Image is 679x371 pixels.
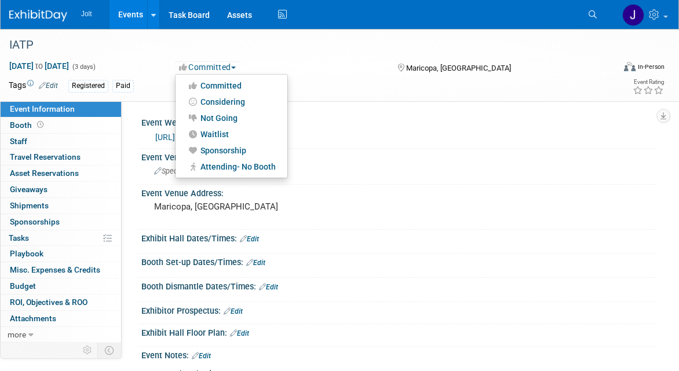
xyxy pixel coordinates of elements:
[230,329,249,337] a: Edit
[240,235,259,243] a: Edit
[9,79,58,93] td: Tags
[1,327,121,343] a: more
[624,62,636,71] img: Format-Inperson.png
[563,60,665,78] div: Event Format
[10,120,46,130] span: Booth
[10,168,79,178] span: Asset Reservations
[141,324,656,339] div: Exhibit Hall Floor Plan:
[141,230,656,245] div: Exhibit Hall Dates/Times:
[406,64,511,72] span: Maricopa, [GEOGRAPHIC_DATA]
[1,182,121,197] a: Giveaways
[1,149,121,165] a: Travel Reservations
[1,166,121,181] a: Asset Reservations
[175,61,240,73] button: Committed
[112,80,134,92] div: Paid
[9,10,67,21] img: ExhibitDay
[10,249,43,258] span: Playbook
[10,201,49,210] span: Shipments
[1,230,121,246] a: Tasks
[176,126,287,142] a: Waitlist
[10,137,27,146] span: Staff
[1,117,121,133] a: Booth
[1,214,121,230] a: Sponsorships
[10,314,56,323] span: Attachments
[9,233,29,243] span: Tasks
[154,201,343,212] pre: Maricopa, [GEOGRAPHIC_DATA]
[10,281,36,291] span: Budget
[39,82,58,90] a: Edit
[141,302,656,317] div: Exhibitor Prospectus:
[71,63,96,71] span: (3 days)
[9,61,70,71] span: [DATE] [DATE]
[1,101,121,117] a: Event Information
[176,110,287,126] a: Not Going
[1,134,121,149] a: Staff
[176,159,287,175] a: Attending- No Booth
[78,343,98,358] td: Personalize Event Tab Strip
[10,217,60,226] span: Sponsorships
[1,311,121,326] a: Attachments
[10,104,75,113] span: Event Information
[10,152,81,161] span: Travel Reservations
[1,295,121,310] a: ROI, Objectives & ROO
[224,307,243,315] a: Edit
[81,10,92,18] span: Jolt
[155,133,237,142] a: [URL][DOMAIN_NAME]
[633,79,664,85] div: Event Rating
[10,265,100,274] span: Misc. Expenses & Credits
[141,254,656,269] div: Booth Set-up Dates/Times:
[141,149,656,163] div: Event Venue Name:
[176,94,287,110] a: Considering
[141,278,656,293] div: Booth Dismantle Dates/Times:
[34,61,45,71] span: to
[154,167,247,175] span: Specify event venue name
[1,198,121,214] a: Shipments
[8,330,26,339] span: more
[141,114,656,129] div: Event Website:
[5,35,600,56] div: IATP
[637,63,665,71] div: In-Person
[141,185,656,199] div: Event Venue Address:
[98,343,122,358] td: Toggle Event Tabs
[176,142,287,159] a: Sponsorship
[35,120,46,129] span: Booth not reserved yet
[259,283,278,291] a: Edit
[192,352,211,360] a: Edit
[1,278,121,294] a: Budget
[10,185,48,194] span: Giveaways
[1,246,121,262] a: Playbook
[622,4,644,26] img: JayneAnn Copeland
[1,262,121,278] a: Misc. Expenses & Credits
[246,259,265,267] a: Edit
[68,80,108,92] div: Registered
[176,78,287,94] a: Committed
[10,297,87,307] span: ROI, Objectives & ROO
[141,347,656,362] div: Event Notes:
